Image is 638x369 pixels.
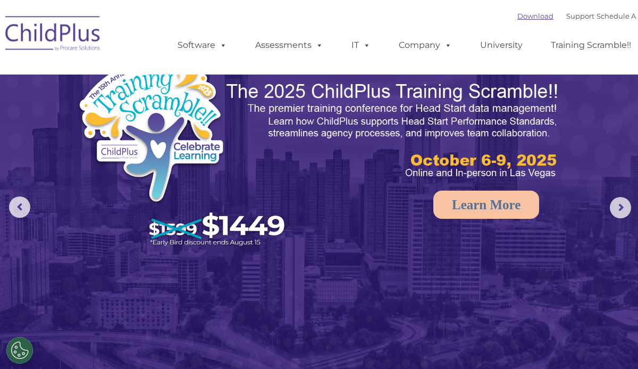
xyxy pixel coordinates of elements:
[341,35,381,56] a: IT
[245,35,334,56] a: Assessments
[6,337,33,364] button: Cookies Settings
[469,35,533,56] a: University
[167,35,238,56] a: Software
[142,114,188,122] span: Phone number
[142,70,175,78] span: Last name
[566,12,594,20] a: Support
[433,191,539,219] a: Learn More
[517,12,553,20] a: Download
[388,35,463,56] a: Company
